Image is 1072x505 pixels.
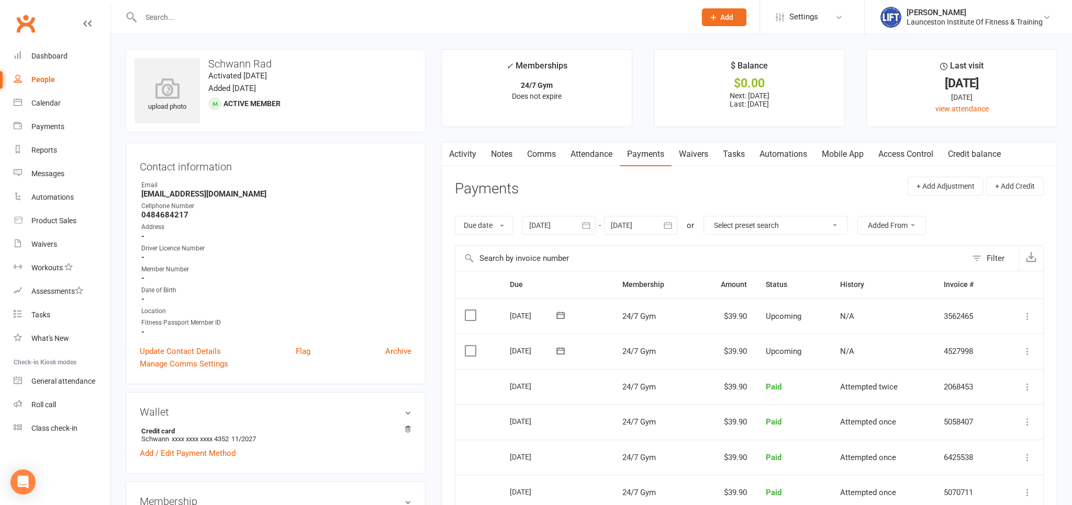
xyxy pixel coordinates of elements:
[140,406,411,418] h3: Wallet
[14,280,110,303] a: Assessments
[31,75,55,84] div: People
[766,347,801,356] span: Upcoming
[141,273,411,283] strong: -
[664,91,835,108] p: Next: [DATE] Last: [DATE]
[31,122,64,131] div: Payments
[672,142,716,166] a: Waivers
[720,13,733,21] span: Add
[500,271,613,298] th: Due
[934,369,1000,405] td: 2068453
[140,426,411,444] li: Schwann
[208,71,267,81] time: Activated [DATE]
[831,271,934,298] th: History
[934,334,1000,369] td: 4527998
[731,59,768,78] div: $ Balance
[172,435,229,443] span: xxxx xxxx xxxx 4352
[766,417,781,427] span: Paid
[908,177,984,196] button: + Add Adjustment
[31,146,57,154] div: Reports
[857,216,926,235] button: Added From
[563,142,620,166] a: Attendance
[934,299,1000,334] td: 3562465
[140,157,411,173] h3: Contact information
[140,345,221,358] a: Update Contact Details
[622,382,656,392] span: 24/7 Gym
[141,265,411,274] div: Member Number
[14,186,110,209] a: Automations
[695,334,756,369] td: $39.90
[141,327,411,337] strong: -
[31,287,83,295] div: Assessments
[934,440,1000,475] td: 6425538
[967,246,1019,271] button: Filter
[141,189,411,199] strong: [EMAIL_ADDRESS][DOMAIN_NAME]
[14,209,110,233] a: Product Sales
[484,142,520,166] a: Notes
[138,10,688,25] input: Search...
[907,8,1043,17] div: [PERSON_NAME]
[135,58,417,70] h3: Schwann Rad
[840,312,854,321] span: N/A
[840,347,854,356] span: N/A
[506,59,567,78] div: Memberships
[14,139,110,162] a: Reports
[31,193,74,201] div: Automations
[814,142,871,166] a: Mobile App
[789,5,818,29] span: Settings
[141,210,411,220] strong: 0484684217
[14,68,110,91] a: People
[31,52,68,60] div: Dashboard
[140,358,228,370] a: Manage Comms Settings
[766,453,781,462] span: Paid
[752,142,814,166] a: Automations
[520,142,563,166] a: Comms
[296,345,310,358] a: Flag
[934,404,1000,440] td: 5058407
[716,142,752,166] a: Tasks
[31,377,95,385] div: General attendance
[141,306,411,316] div: Location
[941,142,1008,166] a: Credit balance
[510,378,558,394] div: [DATE]
[510,449,558,465] div: [DATE]
[141,222,411,232] div: Address
[510,413,558,429] div: [DATE]
[840,488,896,497] span: Attempted once
[14,417,110,440] a: Class kiosk mode
[940,59,984,78] div: Last visit
[14,370,110,393] a: General attendance kiosk mode
[141,252,411,262] strong: -
[10,469,36,495] div: Open Intercom Messenger
[455,216,513,235] button: Due date
[442,142,484,166] a: Activity
[510,484,558,500] div: [DATE]
[987,252,1004,265] div: Filter
[876,78,1047,89] div: [DATE]
[687,219,694,232] div: or
[141,244,411,254] div: Driver Licence Number
[756,271,830,298] th: Status
[14,256,110,280] a: Workouts
[31,424,77,432] div: Class check-in
[14,233,110,256] a: Waivers
[840,382,898,392] span: Attempted twice
[622,312,656,321] span: 24/7 Gym
[512,92,562,100] span: Does not expire
[31,400,56,409] div: Roll call
[141,201,411,211] div: Cellphone Number
[224,99,281,108] span: Active member
[935,105,989,113] a: view attendance
[13,10,39,37] a: Clubworx
[620,142,672,166] a: Payments
[695,299,756,334] td: $39.90
[31,240,57,248] div: Waivers
[231,435,256,443] span: 11/2027
[31,311,50,319] div: Tasks
[141,427,406,435] strong: Credit card
[31,216,76,225] div: Product Sales
[934,271,1000,298] th: Invoice #
[31,334,69,342] div: What's New
[208,84,256,93] time: Added [DATE]
[622,417,656,427] span: 24/7 Gym
[141,294,411,304] strong: -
